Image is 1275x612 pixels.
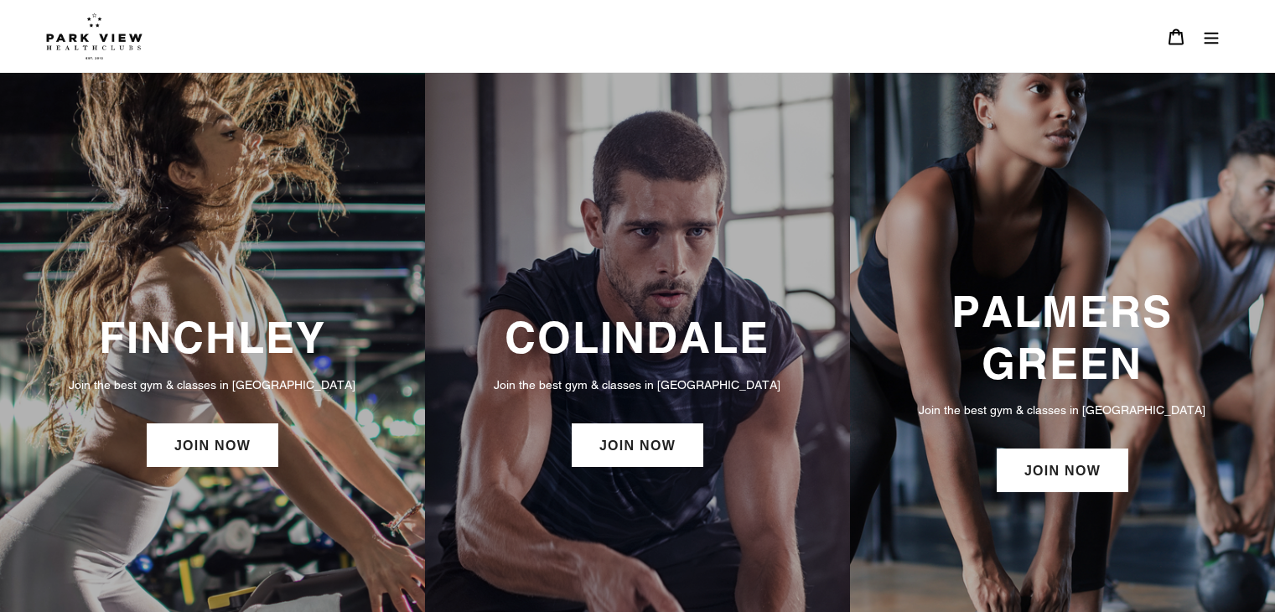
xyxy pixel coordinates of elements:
[17,376,408,394] p: Join the best gym & classes in [GEOGRAPHIC_DATA]
[46,13,143,60] img: Park view health clubs is a gym near you.
[997,449,1128,492] a: JOIN NOW: Palmers Green Membership
[442,376,833,394] p: Join the best gym & classes in [GEOGRAPHIC_DATA]
[1194,18,1229,54] button: Menu
[867,286,1258,389] h3: PALMERS GREEN
[867,401,1258,419] p: Join the best gym & classes in [GEOGRAPHIC_DATA]
[17,312,408,363] h3: FINCHLEY
[147,423,278,467] a: JOIN NOW: Finchley Membership
[572,423,703,467] a: JOIN NOW: Colindale Membership
[442,312,833,363] h3: COLINDALE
